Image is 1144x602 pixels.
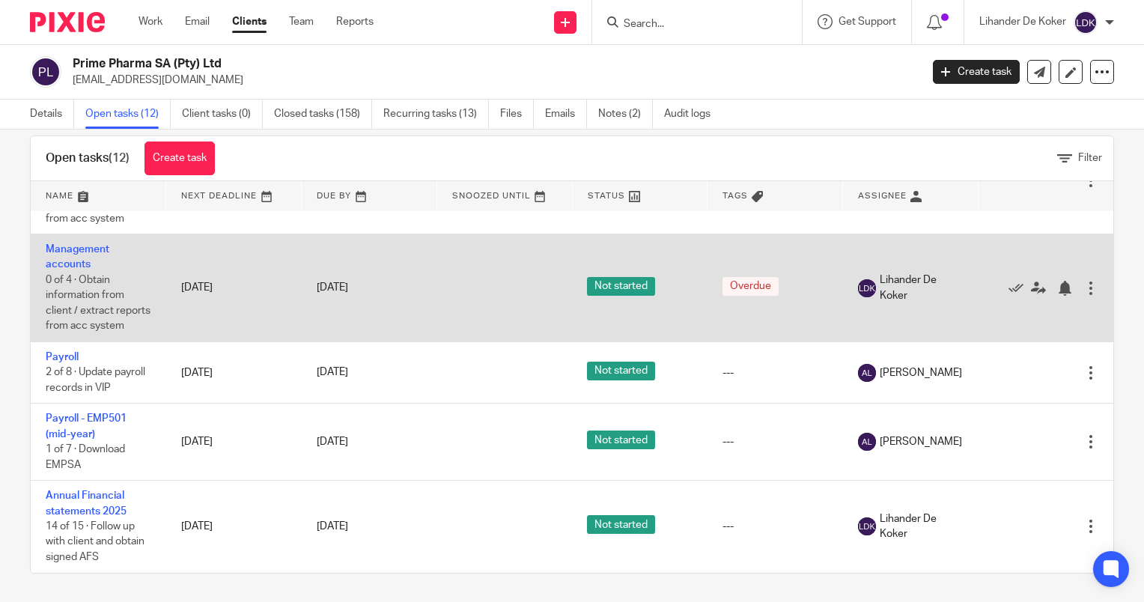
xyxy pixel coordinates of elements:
span: Tags [722,192,748,200]
a: Create task [933,60,1020,84]
a: Recurring tasks (13) [383,100,489,129]
img: svg%3E [858,364,876,382]
input: Search [622,18,757,31]
img: svg%3E [1074,10,1098,34]
td: [DATE] [166,404,302,481]
a: Details [30,100,74,129]
img: Pixie [30,12,105,32]
div: --- [722,365,828,380]
div: --- [722,434,828,449]
a: Reports [336,14,374,29]
span: Filter [1078,153,1102,163]
img: svg%3E [858,433,876,451]
a: Work [139,14,162,29]
img: svg%3E [858,279,876,297]
p: [EMAIL_ADDRESS][DOMAIN_NAME] [73,73,910,88]
span: Status [588,192,625,200]
span: Not started [587,362,655,380]
a: Open tasks (12) [85,100,171,129]
a: Notes (2) [598,100,653,129]
span: [PERSON_NAME] [880,434,962,449]
td: [DATE] [166,481,302,573]
span: [DATE] [317,521,348,532]
span: [DATE] [317,282,348,293]
a: Create task [144,142,215,175]
div: --- [722,519,828,534]
img: svg%3E [30,56,61,88]
span: [PERSON_NAME] [880,365,962,380]
span: Overdue [722,277,779,296]
span: 1 of 7 · Download EMPSA [46,444,125,470]
span: [DATE] [317,437,348,447]
a: Client tasks (0) [182,100,263,129]
a: Clients [232,14,267,29]
span: [DATE] [317,368,348,378]
span: Not started [587,515,655,534]
td: [DATE] [166,342,302,404]
a: Emails [545,100,587,129]
h1: Open tasks [46,150,130,166]
span: 2 of 8 · Update payroll records in VIP [46,368,145,394]
span: 0 of 4 · Obtain information from client / extract reports from acc system [46,275,150,332]
span: 0 of 4 · Obtain information from client / extract reports from acc system [46,167,150,224]
span: Not started [587,277,655,296]
span: 14 of 15 · Follow up with client and obtain signed AFS [46,521,144,562]
span: Snoozed Until [452,192,531,200]
a: Payroll - EMP501 (mid-year) [46,413,127,439]
a: Closed tasks (158) [274,100,372,129]
a: Team [289,14,314,29]
a: Payroll [46,352,79,362]
span: Lihander De Koker [880,273,964,303]
a: Annual Financial statements 2025 [46,490,127,516]
span: Not started [587,431,655,449]
h2: Prime Pharma SA (Pty) Ltd [73,56,743,72]
span: Lihander De Koker [880,511,964,542]
img: svg%3E [858,517,876,535]
a: Management accounts [46,244,109,270]
a: Mark as done [1008,280,1031,295]
span: (12) [109,152,130,164]
td: [DATE] [166,234,302,342]
p: Lihander De Koker [979,14,1066,29]
a: Audit logs [664,100,722,129]
a: Files [500,100,534,129]
span: Get Support [839,16,896,27]
a: Email [185,14,210,29]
